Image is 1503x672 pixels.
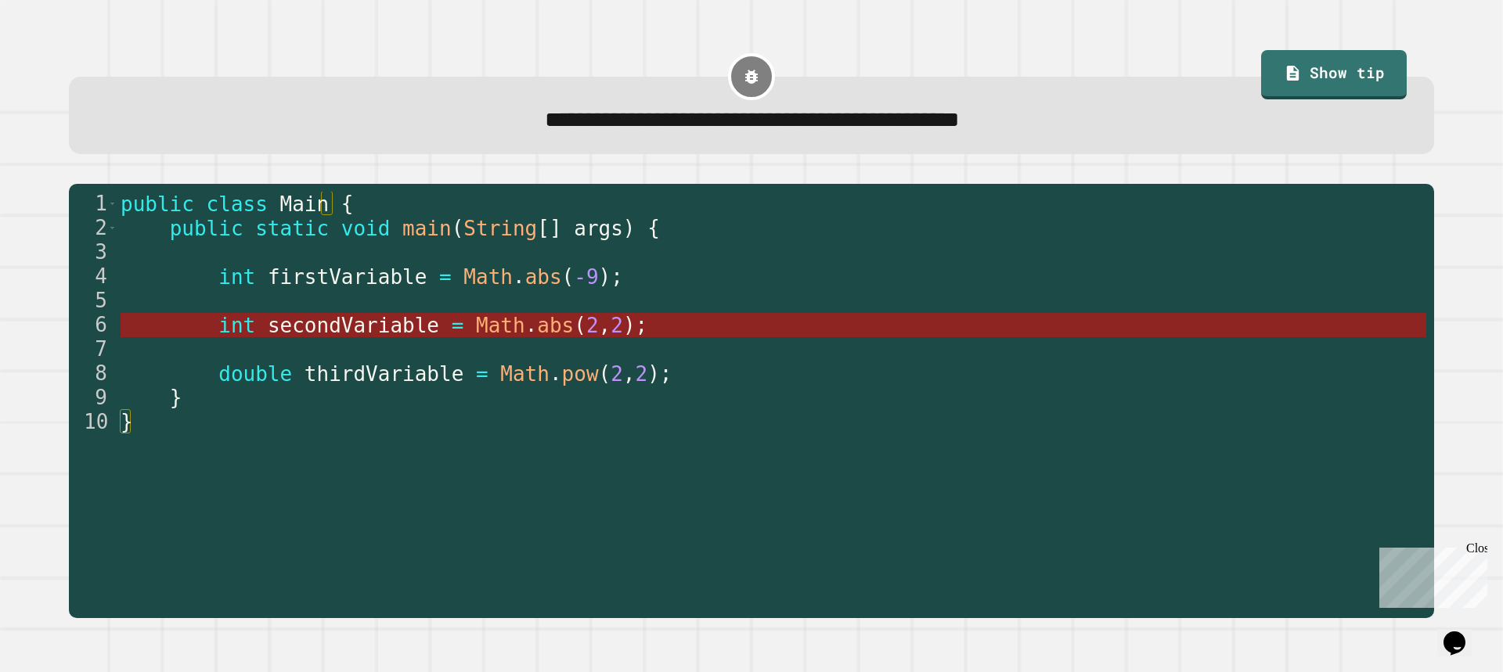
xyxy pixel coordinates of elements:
span: abs [537,314,574,337]
span: Math [500,362,550,386]
span: pow [561,362,598,386]
div: 4 [69,264,117,289]
span: static [255,217,329,240]
span: = [451,314,463,337]
a: Show tip [1261,50,1407,100]
span: public [169,217,243,240]
span: 2 [586,314,598,337]
span: = [476,362,488,386]
div: 2 [69,216,117,240]
iframe: chat widget [1437,609,1487,656]
span: Toggle code folding, rows 2 through 9 [108,216,117,240]
span: main [402,217,452,240]
span: void [341,217,390,240]
span: Main [279,192,329,216]
span: -9 [574,265,598,289]
span: Math [476,314,525,337]
span: int [218,265,255,289]
span: secondVariable [267,314,438,337]
span: Toggle code folding, rows 1 through 10 [108,192,117,216]
div: 8 [69,361,117,386]
div: 9 [69,386,117,410]
span: 2 [611,362,623,386]
span: class [206,192,267,216]
span: = [439,265,452,289]
span: public [121,192,194,216]
div: Chat with us now!Close [6,6,108,99]
span: abs [524,265,561,289]
div: 6 [69,313,117,337]
div: 1 [69,192,117,216]
span: Math [463,265,513,289]
span: firstVariable [267,265,427,289]
span: args [574,217,623,240]
span: thirdVariable [304,362,463,386]
div: 10 [69,410,117,434]
div: 5 [69,289,117,313]
div: 7 [69,337,117,361]
iframe: chat widget [1373,541,1487,608]
div: 3 [69,240,117,264]
span: int [218,314,255,337]
span: double [218,362,292,386]
span: 2 [635,362,647,386]
span: 2 [611,314,623,337]
span: String [463,217,537,240]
